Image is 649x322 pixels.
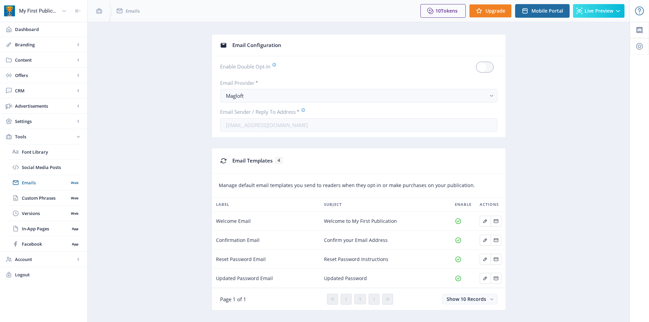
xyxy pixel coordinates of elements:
[7,160,80,175] a: Social Media Posts
[15,72,75,79] span: Offers
[447,296,486,302] span: Show 10 Records
[480,274,491,281] a: Edit page
[69,225,80,232] nb-badge: App
[126,7,140,14] span: Emails
[573,4,624,18] button: Live Preview
[7,190,80,205] a: Custom PhrasesWeb
[441,7,458,14] span: Tokens
[15,87,75,94] span: CRM
[212,148,506,310] app-collection-view: Email Templates
[491,217,501,224] a: Edit page
[455,200,472,209] span: Enable
[4,5,15,16] img: app-icon.png
[485,8,505,14] span: Upgrade
[19,3,59,18] div: My First Publication
[324,217,397,225] span: Welcome to My First Publication
[220,89,497,103] button: Magloft
[220,79,492,86] label: Email Provider
[359,296,361,302] span: 1
[68,179,80,186] nb-badge: Web
[22,225,69,232] span: In-App Pages
[220,62,276,71] label: Enable Double Opt-In
[22,210,68,217] span: Versions
[232,40,497,50] div: Email Configuration
[515,4,570,18] button: Mobile Portal
[491,236,501,243] a: Edit page
[220,118,497,132] input: john.smith@myspace.com
[15,133,75,140] span: Tools
[7,206,80,221] a: VersionsWeb
[22,241,69,247] span: Facebook
[226,92,486,100] div: Magloft
[491,255,501,262] a: Edit page
[531,8,563,14] span: Mobile Portal
[480,200,499,209] span: Actions
[15,26,82,33] span: Dashboard
[232,157,273,164] span: Email Templates
[15,271,82,278] span: Logout
[480,217,491,224] a: Edit page
[216,217,251,225] span: Welcome Email
[275,157,282,164] span: 4
[469,4,512,18] button: Upgrade
[324,274,367,282] span: Updated Password
[219,182,499,189] div: Manage default email templates you send to readers when they opt-in or make purchases on your pub...
[7,236,80,251] a: FacebookApp
[220,108,492,116] label: Email Sender / Reply To Address
[22,149,80,155] span: Font Library
[324,255,388,263] span: Reset Password Instructions
[491,274,501,281] a: Edit page
[354,294,366,304] button: 1
[15,256,75,263] span: Account
[420,4,466,18] button: 10Tokens
[324,200,342,209] span: Subject
[480,255,491,262] a: Edit page
[68,195,80,201] nb-badge: Web
[22,179,68,186] span: Emails
[15,103,75,109] span: Advertisements
[442,294,497,304] button: Show 10 Records
[480,236,491,243] a: Edit page
[585,8,613,14] span: Live Preview
[324,236,388,244] span: Confirm your Email Address
[22,164,80,171] span: Social Media Posts
[15,118,75,125] span: Settings
[15,41,75,48] span: Branding
[220,296,246,303] span: Page 1 of 1
[216,255,266,263] span: Reset Password Email
[216,236,260,244] span: Confirmation Email
[216,200,229,209] span: Label
[22,195,68,201] span: Custom Phrases
[7,221,80,236] a: In-App PagesApp
[69,241,80,247] nb-badge: App
[216,274,273,282] span: Updated Password Email
[15,57,75,63] span: Content
[7,144,80,159] a: Font Library
[68,210,80,217] nb-badge: Web
[7,175,80,190] a: EmailsWeb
